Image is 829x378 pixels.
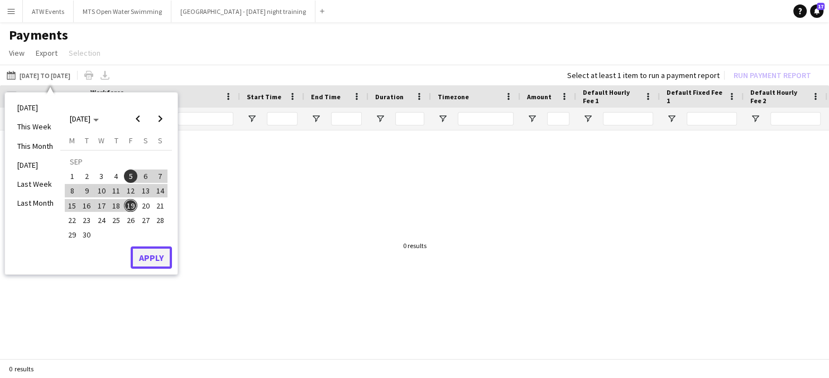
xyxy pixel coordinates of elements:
input: Column with Header Selection [7,91,17,101]
button: 26-09-2025 [123,213,138,227]
span: T [85,135,89,146]
button: 17-09-2025 [94,198,109,212]
span: 8 [65,184,79,197]
button: 03-09-2025 [94,169,109,183]
span: 24 [95,214,108,227]
span: 3 [95,169,108,183]
li: This Week [11,117,60,136]
span: Workforce ID [90,88,131,105]
input: Default Hourly Fee 1 Filter Input [603,112,653,125]
span: 27 [139,214,152,227]
span: 25 [109,214,123,227]
button: Open Filter Menu [247,114,257,124]
button: 14-09-2025 [153,183,167,198]
li: [DATE] [11,156,60,175]
button: 05-09-2025 [123,169,138,183]
span: Default Fixed Fee 1 [667,88,723,105]
span: 9 [80,184,94,197]
span: 6 [139,169,152,183]
input: Default Hourly Fee 2 Filter Input [770,112,821,125]
button: Open Filter Menu [375,114,385,124]
div: 0 results [403,241,427,250]
button: 08-09-2025 [65,183,79,198]
button: Open Filter Menu [667,114,677,124]
span: Start Time [247,93,281,101]
button: 09-09-2025 [79,183,94,198]
button: 04-09-2025 [109,169,123,183]
span: S [143,135,148,146]
button: Open Filter Menu [583,114,593,124]
span: 15 [65,199,79,212]
button: [GEOGRAPHIC_DATA] - [DATE] night training [171,1,315,22]
button: 18-09-2025 [109,198,123,212]
input: Default Fixed Fee 1 Filter Input [687,112,737,125]
input: End Time Filter Input [331,112,362,125]
button: 01-09-2025 [65,169,79,183]
span: 29 [65,228,79,241]
span: End Time [311,93,341,101]
button: 07-09-2025 [153,169,167,183]
span: 5 [124,169,137,183]
button: 12-09-2025 [123,183,138,198]
button: 02-09-2025 [79,169,94,183]
span: F [129,135,133,146]
span: 26 [124,214,137,227]
a: Export [31,46,62,60]
input: Name Filter Input [178,112,233,125]
button: 06-09-2025 [138,169,152,183]
span: 2 [80,169,94,183]
span: Amount [527,93,552,101]
button: 20-09-2025 [138,198,152,212]
button: 16-09-2025 [79,198,94,212]
button: 29-09-2025 [65,227,79,242]
button: 19-09-2025 [123,198,138,212]
button: 15-09-2025 [65,198,79,212]
a: 17 [810,4,823,18]
span: 17 [95,199,108,212]
span: View [9,48,25,58]
span: 1 [65,169,79,183]
li: [DATE] [11,98,60,117]
a: View [4,46,29,60]
span: 7 [154,169,167,183]
button: ATW Events [23,1,74,22]
button: Next month [149,108,171,130]
button: Choose month and year [65,109,103,129]
button: Open Filter Menu [438,114,448,124]
span: Export [36,48,57,58]
li: This Month [11,137,60,156]
input: Amount Filter Input [547,112,569,125]
span: 30 [80,228,94,241]
button: 22-09-2025 [65,213,79,227]
span: 4 [109,169,123,183]
button: 28-09-2025 [153,213,167,227]
span: 14 [154,184,167,197]
button: 23-09-2025 [79,213,94,227]
input: Timezone Filter Input [458,112,514,125]
button: Open Filter Menu [311,114,321,124]
span: 12 [124,184,137,197]
button: 30-09-2025 [79,227,94,242]
li: Last Week [11,175,60,193]
span: Duration [375,93,404,101]
button: 13-09-2025 [138,183,152,198]
button: 24-09-2025 [94,213,109,227]
span: 10 [95,184,108,197]
span: 19 [124,199,137,212]
span: [DATE] [70,114,90,124]
button: Previous month [127,108,149,130]
span: 17 [817,3,825,10]
span: 16 [80,199,94,212]
span: Default Hourly Fee 2 [750,88,807,105]
button: 25-09-2025 [109,213,123,227]
button: 21-09-2025 [153,198,167,212]
span: 13 [139,184,152,197]
li: Last Month [11,193,60,212]
span: 11 [109,184,123,197]
div: Select at least 1 item to run a payment report [567,70,720,80]
button: Open Filter Menu [750,114,760,124]
button: Apply [131,246,172,269]
button: MTS Open Water Swimming [74,1,171,22]
span: 28 [154,214,167,227]
button: [DATE] to [DATE] [4,69,73,82]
